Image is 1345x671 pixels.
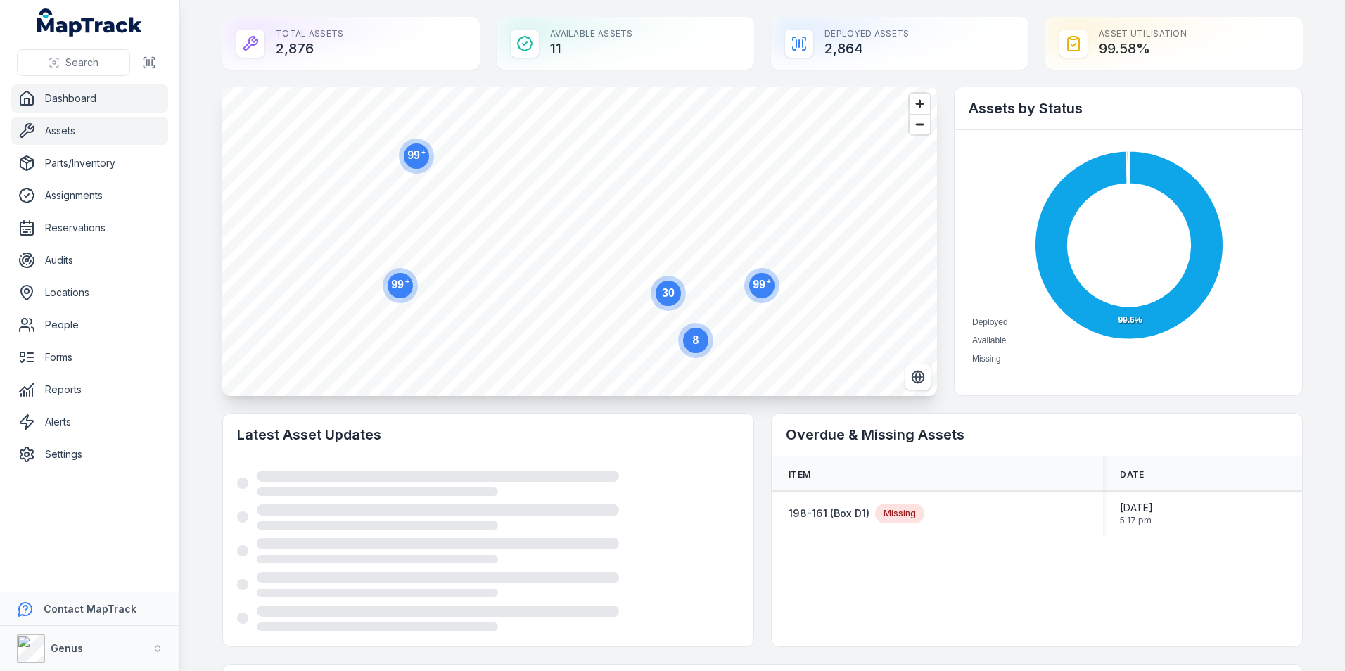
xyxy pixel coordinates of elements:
[11,440,168,468] a: Settings
[11,376,168,404] a: Reports
[693,334,699,346] text: 8
[910,94,930,114] button: Zoom in
[17,49,130,76] button: Search
[972,335,1006,345] span: Available
[11,343,168,371] a: Forms
[969,98,1288,118] h2: Assets by Status
[662,287,675,299] text: 30
[1120,469,1144,480] span: Date
[421,148,426,156] tspan: +
[237,425,739,445] h2: Latest Asset Updates
[1120,501,1153,526] time: 04/08/2025, 5:17:25 pm
[11,246,168,274] a: Audits
[789,469,810,480] span: Item
[11,181,168,210] a: Assignments
[65,56,98,70] span: Search
[11,408,168,436] a: Alerts
[37,8,143,37] a: MapTrack
[1120,501,1153,515] span: [DATE]
[11,117,168,145] a: Assets
[51,642,83,654] strong: Genus
[789,506,869,520] a: 198-161 (Box D1)
[11,149,168,177] a: Parts/Inventory
[972,354,1001,364] span: Missing
[44,603,136,615] strong: Contact MapTrack
[11,84,168,113] a: Dashboard
[391,278,409,290] text: 99
[767,278,771,286] tspan: +
[11,311,168,339] a: People
[1120,515,1153,526] span: 5:17 pm
[405,278,409,286] tspan: +
[11,214,168,242] a: Reservations
[910,114,930,134] button: Zoom out
[753,278,771,290] text: 99
[11,279,168,307] a: Locations
[786,425,1288,445] h2: Overdue & Missing Assets
[905,364,931,390] button: Switch to Satellite View
[875,504,924,523] div: Missing
[972,317,1008,327] span: Deployed
[407,148,426,161] text: 99
[222,87,937,396] canvas: Map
